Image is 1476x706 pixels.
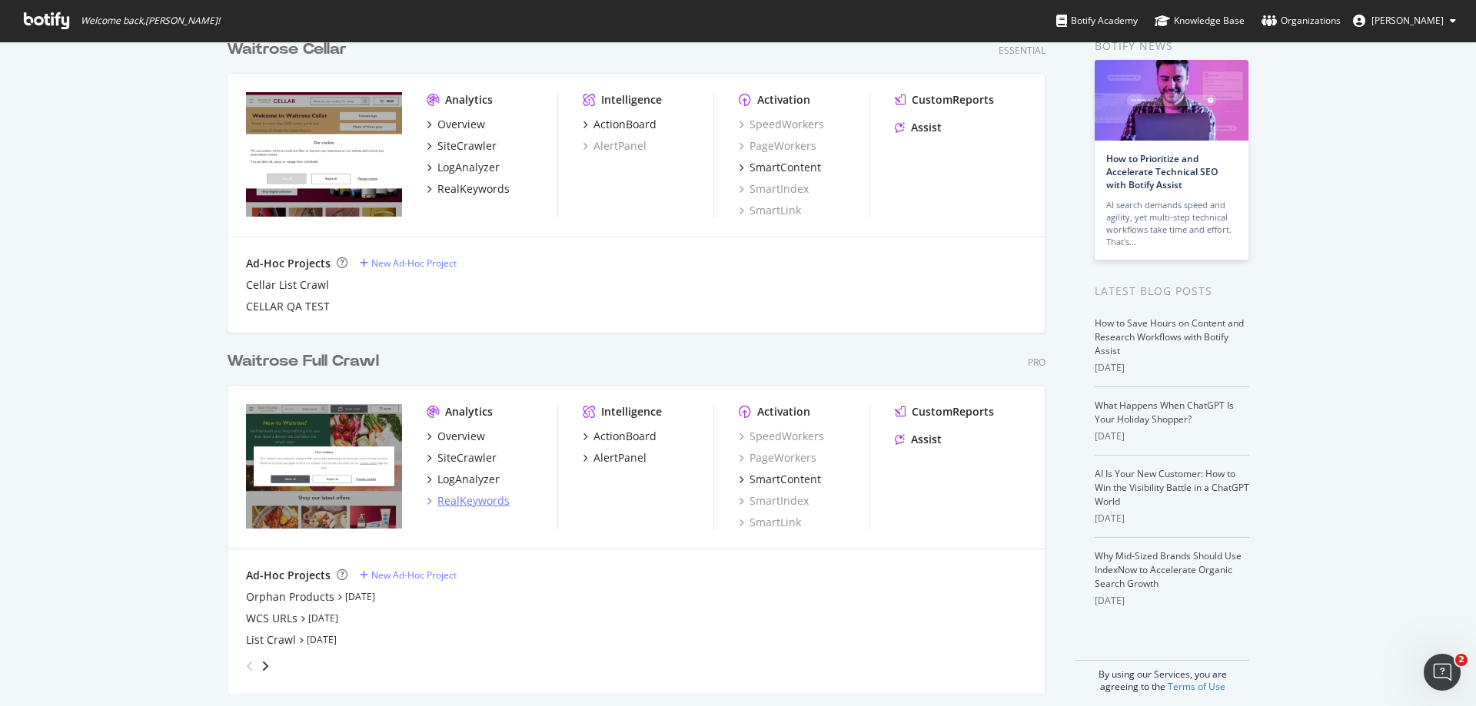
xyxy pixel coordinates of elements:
a: SmartContent [739,472,821,487]
div: New Ad-Hoc Project [371,257,457,270]
a: SpeedWorkers [739,117,824,132]
a: SiteCrawler [427,450,497,466]
a: SmartContent [739,160,821,175]
button: [PERSON_NAME] [1341,8,1468,33]
div: [DATE] [1095,361,1249,375]
div: Overview [437,117,485,132]
a: AlertPanel [583,450,647,466]
a: [DATE] [308,612,338,625]
a: Waitrose Full Crawl [227,350,385,373]
span: Welcome back, [PERSON_NAME] ! [81,15,220,27]
a: Cellar List Crawl [246,277,329,293]
div: Assist [911,120,942,135]
div: ActionBoard [593,117,657,132]
a: Overview [427,429,485,444]
div: [DATE] [1095,512,1249,525]
a: AlertPanel [583,138,647,154]
a: Assist [895,120,942,135]
div: By using our Services, you are agreeing to the [1075,660,1249,693]
div: SiteCrawler [437,450,497,466]
div: Intelligence [601,92,662,108]
a: CELLAR QA TEST [246,299,330,314]
div: Pro [1028,356,1045,369]
a: SiteCrawler [427,138,497,154]
div: List Crawl [246,632,296,648]
div: Intelligence [601,404,662,419]
div: Activation [757,92,810,108]
div: Latest Blog Posts [1095,283,1249,300]
div: Essential [999,44,1045,57]
a: Why Mid-Sized Brands Should Use IndexNow to Accelerate Organic Search Growth [1095,549,1242,590]
div: Waitrose Cellar [227,38,347,61]
a: How to Save Hours on Content and Research Workflows with Botify Assist [1095,317,1244,357]
a: What Happens When ChatGPT Is Your Holiday Shopper? [1095,399,1234,426]
a: PageWorkers [739,450,816,466]
a: [DATE] [307,633,337,646]
div: LogAnalyzer [437,472,500,487]
div: RealKeywords [437,493,510,509]
a: WCS URLs [246,611,298,626]
div: Assist [911,432,942,447]
a: LogAnalyzer [427,472,500,487]
a: RealKeywords [427,493,510,509]
a: CustomReports [895,92,994,108]
a: SpeedWorkers [739,429,824,444]
a: Waitrose Cellar [227,38,353,61]
div: Botify Academy [1056,13,1138,28]
div: angle-left [240,654,260,678]
div: CustomReports [912,404,994,419]
span: 2 [1455,654,1468,666]
img: How to Prioritize and Accelerate Technical SEO with Botify Assist [1095,60,1248,141]
div: ActionBoard [593,429,657,444]
a: ActionBoard [583,429,657,444]
div: Botify news [1095,38,1249,55]
div: Knowledge Base [1155,13,1245,28]
div: Analytics [445,404,493,419]
a: RealKeywords [427,181,510,197]
img: waitrosecellar.com [246,92,402,217]
div: SiteCrawler [437,138,497,154]
div: Activation [757,404,810,419]
div: New Ad-Hoc Project [371,568,457,582]
a: CustomReports [895,404,994,419]
a: [DATE] [345,590,375,603]
div: Overview [437,429,485,444]
div: AI search demands speed and agility, yet multi-step technical workflows take time and effort. Tha... [1106,199,1237,248]
a: Assist [895,432,942,447]
div: Waitrose Full Crawl [227,350,379,373]
div: LogAnalyzer [437,160,500,175]
div: CustomReports [912,92,994,108]
a: SmartIndex [739,493,809,509]
div: Ad-Hoc Projects [246,256,331,271]
div: SmartContent [750,160,821,175]
a: AI Is Your New Customer: How to Win the Visibility Battle in a ChatGPT World [1095,467,1249,508]
a: Orphan Products [246,589,334,605]
img: www.waitrose.com [246,404,402,529]
div: grid [227,20,1058,693]
a: How to Prioritize and Accelerate Technical SEO with Botify Assist [1106,152,1218,191]
a: SmartIndex [739,181,809,197]
div: [DATE] [1095,429,1249,443]
span: Rachel Costello [1371,14,1444,27]
a: PageWorkers [739,138,816,154]
iframe: Intercom live chat [1424,654,1461,691]
div: RealKeywords [437,181,510,197]
a: New Ad-Hoc Project [360,257,457,270]
a: ActionBoard [583,117,657,132]
a: New Ad-Hoc Project [360,568,457,582]
a: SmartLink [739,515,801,530]
div: [DATE] [1095,594,1249,608]
div: Organizations [1262,13,1341,28]
a: LogAnalyzer [427,160,500,175]
div: SmartContent [750,472,821,487]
